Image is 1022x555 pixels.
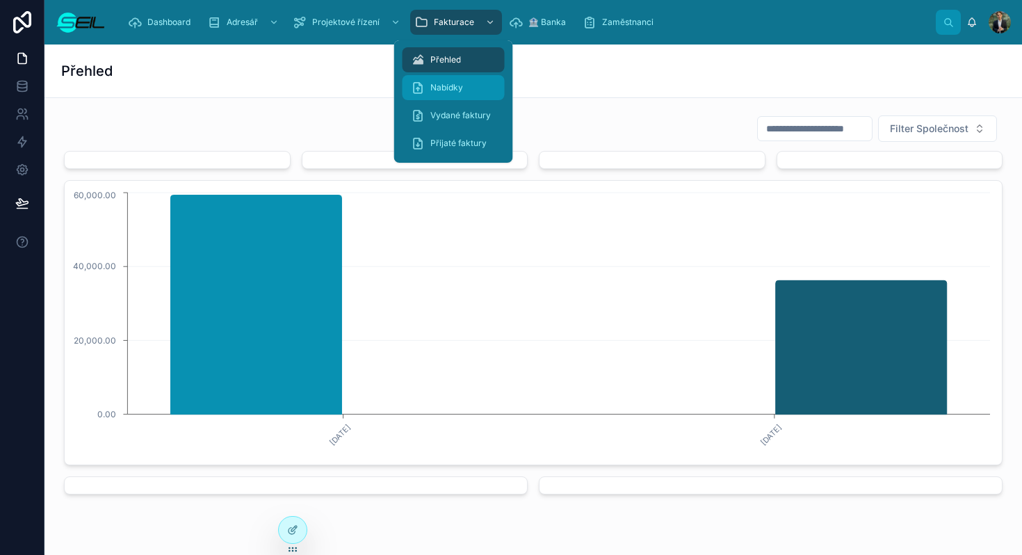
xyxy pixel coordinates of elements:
a: Vydané faktury [403,103,505,128]
span: Dashboard [147,17,190,28]
tspan: 0.00 [97,409,116,419]
span: Nabídky [430,82,463,93]
a: Adresář [203,10,286,35]
a: Přijaté faktury [403,131,505,156]
a: Fakturace [410,10,502,35]
span: Adresář [227,17,258,28]
tspan: 20,000.00 [74,335,116,346]
text: [DATE] [759,422,784,447]
tspan: 60,000.00 [74,190,116,200]
span: 🏦 Banka [528,17,566,28]
a: Projektové řízení [289,10,407,35]
span: Fakturace [434,17,474,28]
button: Select Button [878,115,997,142]
tspan: 40,000.00 [73,261,116,271]
span: Filter Společnost [890,122,968,136]
a: Dashboard [124,10,200,35]
div: scrollable content [117,7,936,38]
img: App logo [56,11,106,33]
a: Nabídky [403,75,505,100]
span: Přijaté faktury [430,138,487,149]
text: [DATE] [327,422,352,447]
h1: Přehled [61,61,113,81]
div: chart [73,189,993,456]
span: Přehled [430,54,461,65]
a: Zaměstnanci [578,10,663,35]
span: Zaměstnanci [602,17,654,28]
span: Projektové řízení [312,17,380,28]
a: Přehled [403,47,505,72]
a: 🏦 Banka [505,10,576,35]
span: Vydané faktury [430,110,491,121]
